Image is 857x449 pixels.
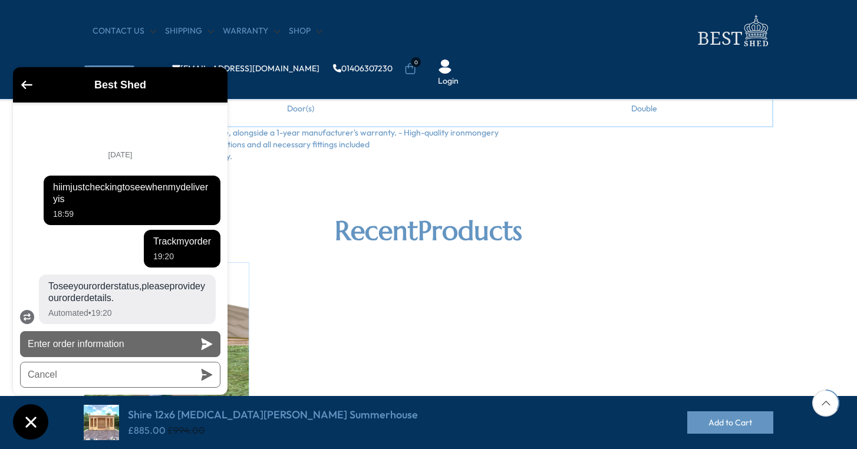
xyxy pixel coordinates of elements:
li: Delivered flat-packed for self-assembly. [84,151,773,163]
td: Double [516,91,773,127]
a: 01406307230 [333,64,393,72]
b: Products [418,214,522,247]
img: logo [691,12,773,50]
a: CONTACT US [93,25,156,37]
li: All imperial sizes are approximate. [84,162,773,174]
li: Easy Assembly: Comprehensive instructions and all necessary fittings included [84,139,773,151]
inbox-online-store-chat: Shopify online store chat [9,67,231,440]
a: 0 [404,63,416,75]
a: Shop [289,25,322,37]
a: Shipping [165,25,214,37]
a: Warranty [223,25,280,37]
li: Guarantee: 10-year anti-rot guarantee, alongside a 1-year manufacturer's warranty. - High-quality... [84,127,773,139]
button: Add to Cart [687,411,773,434]
img: User Icon [438,60,452,74]
a: Login [438,75,459,87]
h4: Shire 12x6 [MEDICAL_DATA][PERSON_NAME] Summerhouse [128,408,418,421]
h2: Recent [84,215,773,247]
a: [EMAIL_ADDRESS][DOMAIN_NAME] [172,64,319,72]
td: Door(s) [84,91,516,127]
span: 0 [411,57,421,67]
